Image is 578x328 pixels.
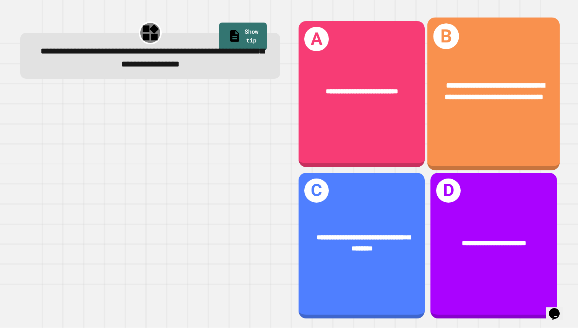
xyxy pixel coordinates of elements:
[304,179,329,203] h1: C
[436,179,461,203] h1: D
[219,23,267,51] a: Show tip
[546,297,570,320] iframe: chat widget
[304,27,329,51] h1: A
[433,24,459,49] h1: B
